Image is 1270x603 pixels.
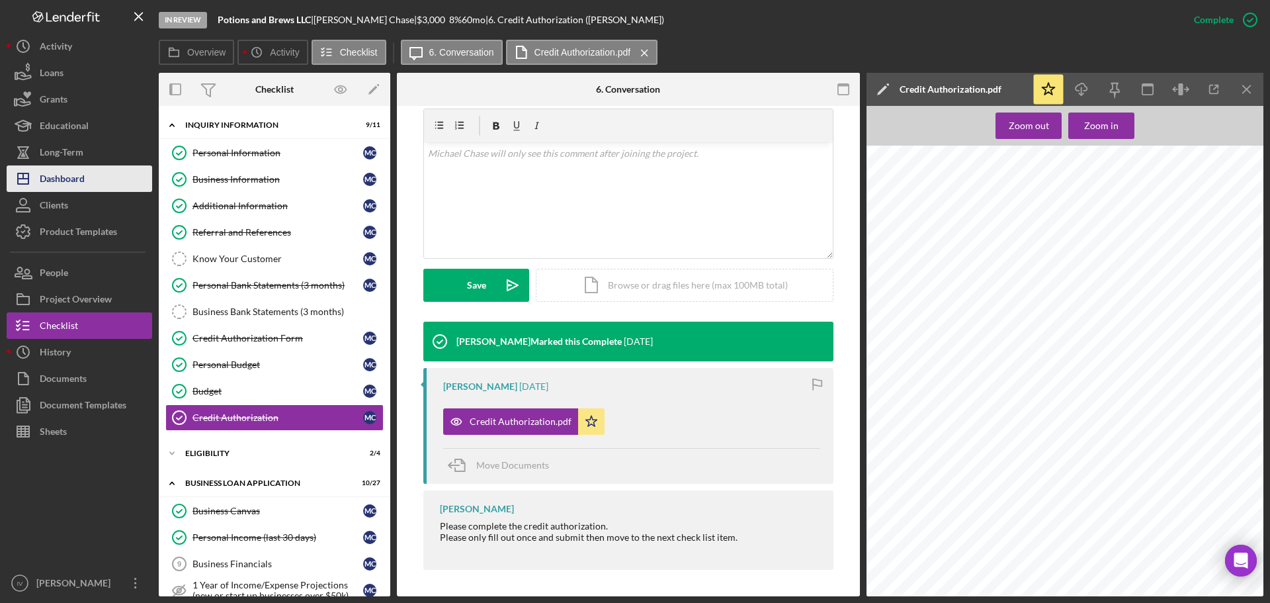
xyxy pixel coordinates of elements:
span: improving my credit profile or to secure credit to build credit, purchase or improve a home, or c... [914,386,1221,393]
span: ______Social Security Number: __________________________ [1003,281,1195,288]
span: payments, missed payments, or other defaults on my account may be reflected in my credit report. [914,441,1199,449]
button: Checklist [312,40,386,65]
div: History [40,339,71,369]
span: ________________________________________ [970,209,1115,216]
div: M C [363,584,376,597]
label: Checklist [340,47,378,58]
div: M C [363,332,376,345]
div: Checklist [40,312,78,342]
a: Educational [7,113,152,139]
a: Know Your CustomerMC [165,246,384,272]
div: Grants [40,86,67,116]
span: [PERSON_NAME] Consulting [1021,190,1099,196]
div: | [218,15,314,25]
div: Personal Budget [192,359,363,370]
div: Business Information [192,174,363,185]
div: M C [363,173,376,186]
div: M C [363,531,376,544]
span: [DATE], for follow up, research and tracking purposes. I understand that these credit reports do ... [914,460,1220,467]
a: Credit Authorization FormMC [165,325,384,351]
div: Complete [1194,7,1234,33]
button: Credit Authorization.pdf [443,408,605,435]
div: M C [363,385,376,398]
div: M C [363,252,376,265]
div: Additional Information [192,201,363,211]
span: my credit score. [914,469,961,477]
span: information concerning my performance under the loan agreement to the credit reporting agencies. ... [914,432,1216,440]
a: 9Business FinancialsMC [165,551,384,577]
div: Zoom in [1084,113,1119,139]
span: Notice of Furnishing Negative Information: I agree that [PERSON_NAME] may make inquiries [914,404,1195,412]
tspan: 9 [177,560,181,568]
span: Referred By/From (Organization): ___________________________ [914,192,1116,199]
button: IV[PERSON_NAME] [7,570,152,596]
span: [PHONE_NUMBER] [1092,299,1146,304]
a: People [7,259,152,286]
a: Sheets [7,418,152,445]
div: M C [363,358,376,371]
span: N [1055,347,1060,353]
a: Activity [7,33,152,60]
span: Middle Name: ___________________________________________ [914,230,1115,238]
span: [PERSON_NAME] [962,228,1011,234]
a: Project Overview [7,286,152,312]
div: M C [363,146,376,160]
button: Loans [7,60,152,86]
b: Potions and Brews LLC [218,14,311,25]
button: Long-Term [7,139,152,165]
div: Clients [40,192,68,222]
div: Please complete the credit authorization. [440,521,738,553]
span: Chase [962,245,980,251]
button: Dashboard [7,165,152,192]
span: N/a [1166,245,1175,251]
div: Personal Income (last 30 days) [192,532,363,543]
a: Business InformationMC [165,166,384,193]
div: Zoom out [1009,113,1049,139]
button: Clients [7,192,152,218]
div: M C [363,226,376,239]
div: Personal Bank Statements (3 months) [192,280,363,291]
span: 64801 [1167,261,1184,267]
div: M C [363,279,376,292]
label: Overview [187,47,226,58]
div: M C [363,199,376,212]
div: Credit Authorization.pdf [470,416,571,427]
span: [PERSON_NAME], [GEOGRAPHIC_DATA] [1075,261,1189,267]
button: History [7,339,152,365]
button: Complete [1181,7,1263,33]
span: Date [1152,496,1166,504]
button: Credit Authorization.pdf [506,40,658,65]
span: N [961,348,966,354]
div: 9 / 11 [357,121,380,129]
span: Address: [914,264,940,271]
span: [PERSON_NAME] Housing and Reinvestment Corporation [980,157,1169,164]
span: The following Demographic Information is preferred but not required. This data is used for grant ... [914,317,1222,324]
div: [PERSON_NAME] Chase | [314,15,417,25]
button: Product Templates [7,218,152,245]
span: [PERSON_NAME] [962,208,1011,214]
div: 10 / 27 [357,479,380,487]
a: Checklist [7,312,152,339]
span: Veteran: (Y/N) ______ [1009,346,1077,353]
div: Please only fill out once and submit then move to the next check list item. [440,532,738,543]
span: If you believe [PERSON_NAME] has reported inaccurate information about your credit account to a [914,522,1207,530]
a: BudgetMC [165,378,384,404]
div: Educational [40,113,89,142]
div: Activity [40,33,72,63]
span: Y [1196,333,1200,339]
div: | 6. Credit Authorization ([PERSON_NAME]) [486,15,664,25]
time: 2025-08-19 14:50 [519,381,548,392]
a: Credit AuthorizationMC [165,404,384,431]
span: 68000 [1172,346,1189,352]
div: Personal Information [192,148,363,158]
div: Budget [192,386,363,396]
div: People [40,259,68,289]
div: Open Intercom Messenger [1225,545,1257,577]
a: Personal Income (last 30 days)MC [165,524,384,551]
span: M [1054,334,1060,340]
span: Suffix (or N/A): ________ [1115,247,1193,254]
